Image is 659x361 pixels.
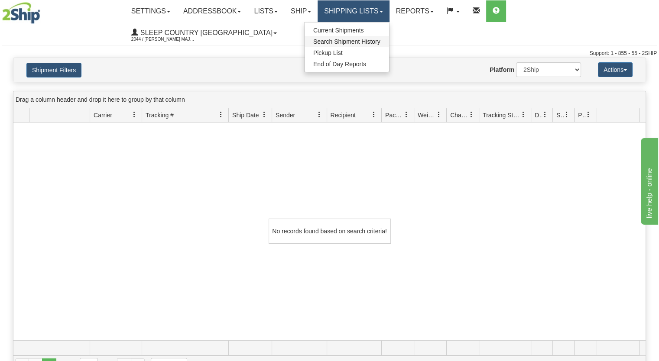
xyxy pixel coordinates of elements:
[125,0,177,22] a: Settings
[26,63,81,77] button: Shipment Filters
[313,61,366,68] span: End of Day Reports
[418,111,436,119] span: Weight
[598,62,633,77] button: Actions
[284,0,318,22] a: Ship
[313,27,364,34] span: Current Shipments
[399,107,414,122] a: Packages filter column settings
[138,29,273,36] span: Sleep Country [GEOGRAPHIC_DATA]
[146,111,174,119] span: Tracking #
[125,22,283,44] a: Sleep Country [GEOGRAPHIC_DATA] 2044 / [PERSON_NAME] Major [PERSON_NAME]
[13,91,646,108] div: grid grouping header
[312,107,327,122] a: Sender filter column settings
[214,107,228,122] a: Tracking # filter column settings
[94,111,112,119] span: Carrier
[257,107,272,122] a: Ship Date filter column settings
[639,136,658,225] iframe: chat widget
[305,25,389,36] a: Current Shipments
[127,107,142,122] a: Carrier filter column settings
[450,111,468,119] span: Charge
[2,50,657,57] div: Support: 1 - 855 - 55 - 2SHIP
[177,0,248,22] a: Addressbook
[559,107,574,122] a: Shipment Issues filter column settings
[6,5,80,16] div: live help - online
[535,111,542,119] span: Delivery Status
[367,107,381,122] a: Recipient filter column settings
[318,0,389,22] a: Shipping lists
[131,35,196,44] span: 2044 / [PERSON_NAME] Major [PERSON_NAME]
[483,111,520,119] span: Tracking Status
[247,0,284,22] a: Lists
[269,219,391,244] div: No records found based on search criteria!
[313,49,343,56] span: Pickup List
[2,2,40,24] img: logo2044.jpg
[305,47,389,58] a: Pickup List
[556,111,564,119] span: Shipment Issues
[464,107,479,122] a: Charge filter column settings
[538,107,552,122] a: Delivery Status filter column settings
[578,111,585,119] span: Pickup Status
[305,36,389,47] a: Search Shipment History
[232,111,259,119] span: Ship Date
[385,111,403,119] span: Packages
[276,111,295,119] span: Sender
[581,107,596,122] a: Pickup Status filter column settings
[313,38,380,45] span: Search Shipment History
[390,0,440,22] a: Reports
[516,107,531,122] a: Tracking Status filter column settings
[490,65,514,74] label: Platform
[331,111,356,119] span: Recipient
[432,107,446,122] a: Weight filter column settings
[305,58,389,70] a: End of Day Reports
